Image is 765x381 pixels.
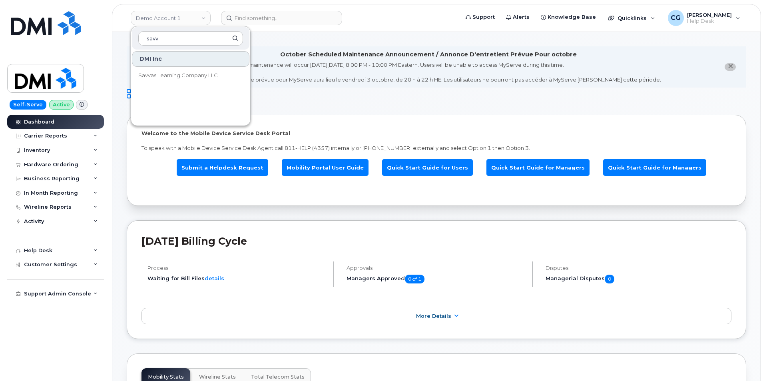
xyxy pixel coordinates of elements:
a: Mobility Portal User Guide [282,159,369,176]
span: Total Telecom Stats [251,374,305,380]
a: Savvas Learning Company LLC [132,68,249,84]
a: Quick Start Guide for Managers [603,159,706,176]
h4: Process [147,265,326,271]
h4: Approvals [347,265,525,271]
a: Quick Start Guide for Users [382,159,473,176]
p: To speak with a Mobile Device Service Desk Agent call 811-HELP (4357) internally or [PHONE_NUMBER... [141,144,731,152]
span: 0 of 1 [405,275,424,283]
span: Savvas Learning Company LLC [138,72,218,80]
span: 0 [605,275,614,283]
div: October Scheduled Maintenance Announcement / Annonce D'entretient Prévue Pour octobre [280,50,577,59]
a: details [205,275,224,281]
h4: Disputes [546,265,731,271]
p: Welcome to the Mobile Device Service Desk Portal [141,130,731,137]
a: Quick Start Guide for Managers [486,159,590,176]
h5: Managerial Disputes [546,275,731,283]
div: DMI Inc [132,51,249,67]
div: MyServe scheduled maintenance will occur [DATE][DATE] 8:00 PM - 10:00 PM Eastern. Users will be u... [195,61,661,84]
h2: [DATE] Billing Cycle [141,235,731,247]
span: More Details [416,313,451,319]
span: Wireline Stats [199,374,236,380]
li: Waiting for Bill Files [147,275,326,282]
a: Submit a Helpdesk Request [177,159,268,176]
button: close notification [725,63,736,71]
input: Search [138,31,243,46]
h5: Managers Approved [347,275,525,283]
